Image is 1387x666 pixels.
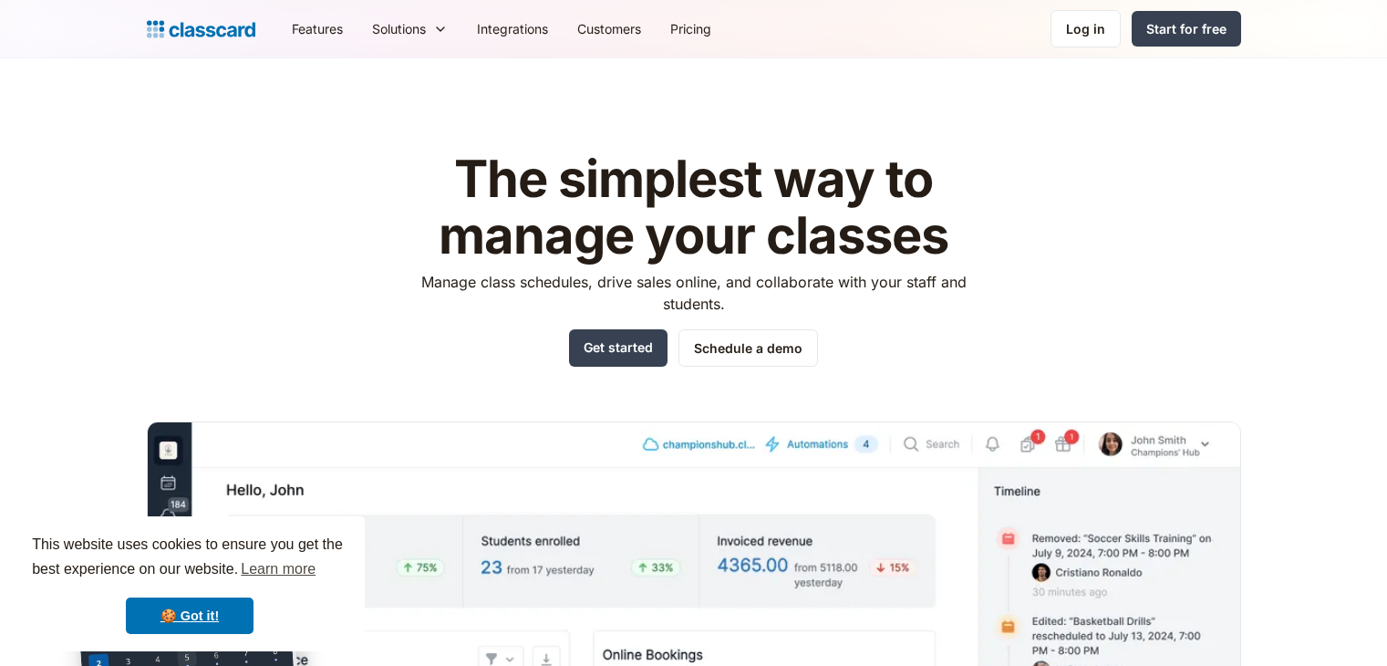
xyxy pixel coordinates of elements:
a: Features [277,8,357,49]
a: Schedule a demo [678,329,818,367]
div: Solutions [372,19,426,38]
a: Get started [569,329,668,367]
div: Solutions [357,8,462,49]
div: cookieconsent [15,516,365,651]
a: learn more about cookies [238,556,318,583]
a: Customers [563,8,656,49]
a: dismiss cookie message [126,598,254,634]
div: Log in [1066,19,1105,38]
h1: The simplest way to manage your classes [404,151,983,264]
a: Pricing [656,8,726,49]
a: Start for free [1132,11,1241,47]
p: Manage class schedules, drive sales online, and collaborate with your staff and students. [404,271,983,315]
a: home [147,16,255,42]
div: Start for free [1146,19,1227,38]
span: This website uses cookies to ensure you get the best experience on our website. [32,534,347,583]
a: Integrations [462,8,563,49]
a: Log in [1051,10,1121,47]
